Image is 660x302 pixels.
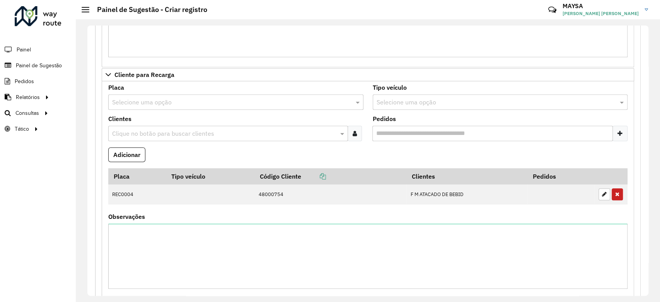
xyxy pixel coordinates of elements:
[563,2,639,10] h3: MAYSA
[15,125,29,133] span: Tático
[108,212,145,221] label: Observações
[301,172,326,180] a: Copiar
[254,168,406,184] th: Código Cliente
[15,77,34,85] span: Pedidos
[89,5,207,14] h2: Painel de Sugestão - Criar registro
[102,68,634,81] a: Cliente para Recarga
[544,2,561,18] a: Contato Rápido
[406,168,527,184] th: Clientes
[102,81,634,299] div: Cliente para Recarga
[108,168,166,184] th: Placa
[527,168,594,184] th: Pedidos
[16,93,40,101] span: Relatórios
[17,46,31,54] span: Painel
[15,109,39,117] span: Consultas
[108,147,145,162] button: Adicionar
[108,114,131,123] label: Clientes
[563,10,639,17] span: [PERSON_NAME] [PERSON_NAME]
[373,114,396,123] label: Pedidos
[108,83,124,92] label: Placa
[108,184,166,205] td: REC0004
[254,184,406,205] td: 48000754
[373,83,407,92] label: Tipo veículo
[406,184,527,205] td: F M ATACADO DE BEBID
[166,168,255,184] th: Tipo veículo
[114,72,174,78] span: Cliente para Recarga
[16,61,62,70] span: Painel de Sugestão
